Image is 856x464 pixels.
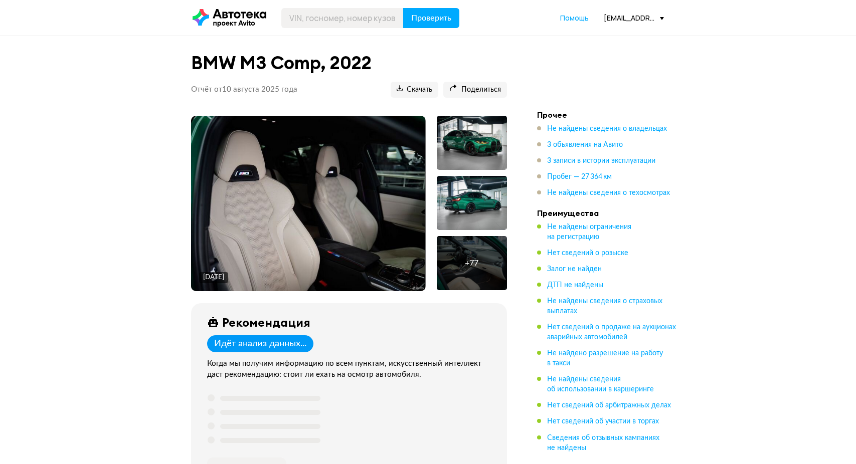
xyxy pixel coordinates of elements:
[547,282,603,289] span: ДТП не найдены
[547,434,659,451] span: Сведения об отзывных кампаниях не найдены
[537,110,677,120] h4: Прочее
[281,8,404,28] input: VIN, госномер, номер кузова
[547,250,628,257] span: Нет сведений о розыске
[604,13,664,23] div: [EMAIL_ADDRESS][DOMAIN_NAME]
[465,258,478,268] div: + 77
[547,141,623,148] span: 3 объявления на Авито
[403,8,459,28] button: Проверить
[537,208,677,218] h4: Преимущества
[411,14,451,22] span: Проверить
[547,324,676,341] span: Нет сведений о продаже на аукционах аварийных автомобилей
[547,402,671,409] span: Нет сведений об арбитражных делах
[449,85,501,95] span: Поделиться
[547,189,670,196] span: Не найдены сведения о техосмотрах
[191,116,425,291] img: Main car
[547,418,659,425] span: Нет сведений об участии в торгах
[191,85,297,95] p: Отчёт от 10 августа 2025 года
[214,338,306,349] div: Идёт анализ данных...
[547,223,631,241] span: Не найдены ограничения на регистрацию
[203,273,224,282] div: [DATE]
[547,350,663,367] span: Не найдено разрешение на работу в такси
[443,82,507,98] button: Поделиться
[547,298,662,315] span: Не найдены сведения о страховых выплатах
[547,173,612,180] span: Пробег — 27 364 км
[547,266,602,273] span: Залог не найден
[560,13,589,23] a: Помощь
[547,376,654,393] span: Не найдены сведения об использовании в каршеринге
[547,125,667,132] span: Не найдены сведения о владельцах
[222,315,310,329] div: Рекомендация
[391,82,438,98] button: Скачать
[207,358,495,380] div: Когда мы получим информацию по всем пунктам, искусственный интеллект даст рекомендацию: стоит ли ...
[547,157,655,164] span: 3 записи в истории эксплуатации
[191,52,507,74] h1: BMW M3 Comp, 2022
[397,85,432,95] span: Скачать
